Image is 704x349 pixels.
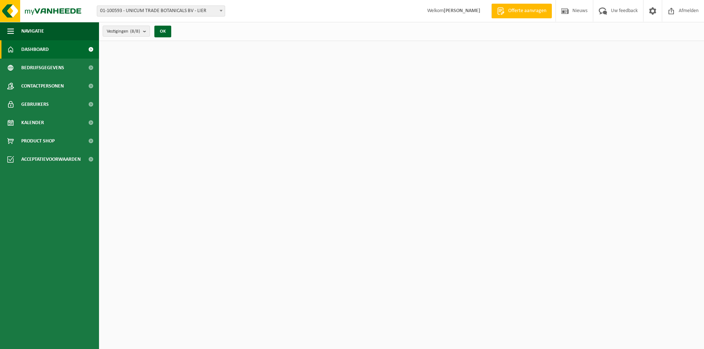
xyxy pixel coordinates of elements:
button: OK [154,26,171,37]
span: Navigatie [21,22,44,40]
span: Kalender [21,114,44,132]
span: Bedrijfsgegevens [21,59,64,77]
span: Gebruikers [21,95,49,114]
button: Vestigingen(8/8) [103,26,150,37]
span: Product Shop [21,132,55,150]
span: Acceptatievoorwaarden [21,150,81,168]
a: Offerte aanvragen [491,4,552,18]
span: Dashboard [21,40,49,59]
span: Vestigingen [107,26,140,37]
strong: [PERSON_NAME] [444,8,480,14]
span: 01-100593 - UNICUM TRADE BOTANICALS BV - LIER [97,6,225,16]
count: (8/8) [130,29,140,34]
span: Contactpersonen [21,77,64,95]
span: 01-100593 - UNICUM TRADE BOTANICALS BV - LIER [97,5,225,16]
span: Offerte aanvragen [506,7,548,15]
